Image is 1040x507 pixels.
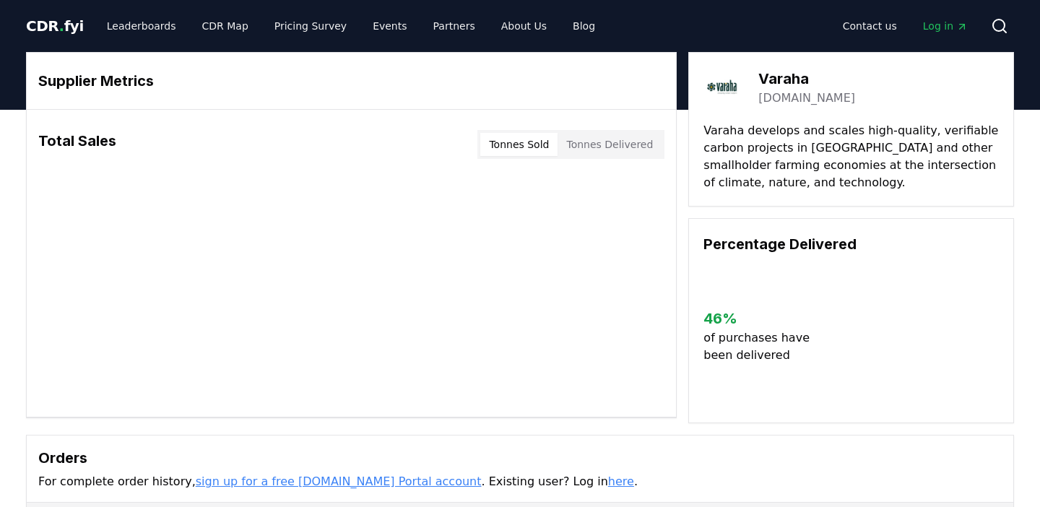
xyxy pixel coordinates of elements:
[361,13,418,39] a: Events
[38,70,664,92] h3: Supplier Metrics
[263,13,358,39] a: Pricing Survey
[95,13,188,39] a: Leaderboards
[422,13,487,39] a: Partners
[95,13,607,39] nav: Main
[38,447,1002,469] h3: Orders
[923,19,968,33] span: Log in
[703,67,744,108] img: Varaha-logo
[703,233,999,255] h3: Percentage Delivered
[490,13,558,39] a: About Us
[26,17,84,35] span: CDR fyi
[480,133,558,156] button: Tonnes Sold
[38,130,116,159] h3: Total Sales
[703,329,821,364] p: of purchases have been delivered
[758,68,855,90] h3: Varaha
[758,90,855,107] a: [DOMAIN_NAME]
[911,13,979,39] a: Log in
[561,13,607,39] a: Blog
[703,308,821,329] h3: 46 %
[191,13,260,39] a: CDR Map
[196,474,482,488] a: sign up for a free [DOMAIN_NAME] Portal account
[59,17,64,35] span: .
[558,133,662,156] button: Tonnes Delivered
[831,13,979,39] nav: Main
[703,122,999,191] p: Varaha develops and scales high-quality, verifiable carbon projects in [GEOGRAPHIC_DATA] and othe...
[831,13,909,39] a: Contact us
[38,473,1002,490] p: For complete order history, . Existing user? Log in .
[608,474,634,488] a: here
[26,16,84,36] a: CDR.fyi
